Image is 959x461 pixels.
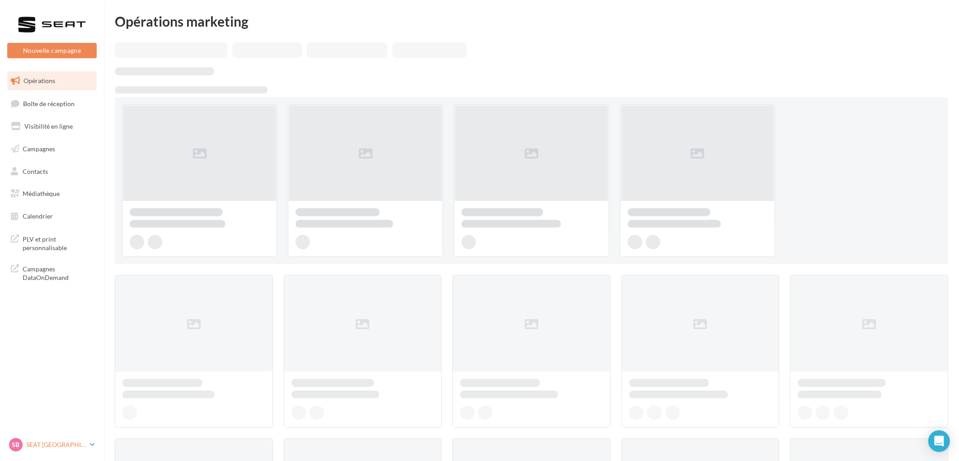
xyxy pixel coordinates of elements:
[5,140,99,158] a: Campagnes
[928,430,950,452] div: Open Intercom Messenger
[5,117,99,136] a: Visibilité en ligne
[23,167,48,175] span: Contacts
[5,207,99,226] a: Calendrier
[7,436,97,453] a: SB SEAT [GEOGRAPHIC_DATA]
[5,259,99,286] a: Campagnes DataOnDemand
[12,440,20,449] span: SB
[5,184,99,203] a: Médiathèque
[23,145,55,153] span: Campagnes
[5,229,99,256] a: PLV et print personnalisable
[5,94,99,113] a: Boîte de réception
[23,263,93,282] span: Campagnes DataOnDemand
[7,43,97,58] button: Nouvelle campagne
[24,122,73,130] span: Visibilité en ligne
[23,212,53,220] span: Calendrier
[23,190,60,197] span: Médiathèque
[26,440,86,449] p: SEAT [GEOGRAPHIC_DATA]
[5,71,99,90] a: Opérations
[115,14,948,28] div: Opérations marketing
[24,77,55,84] span: Opérations
[23,99,75,107] span: Boîte de réception
[23,233,93,252] span: PLV et print personnalisable
[5,162,99,181] a: Contacts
